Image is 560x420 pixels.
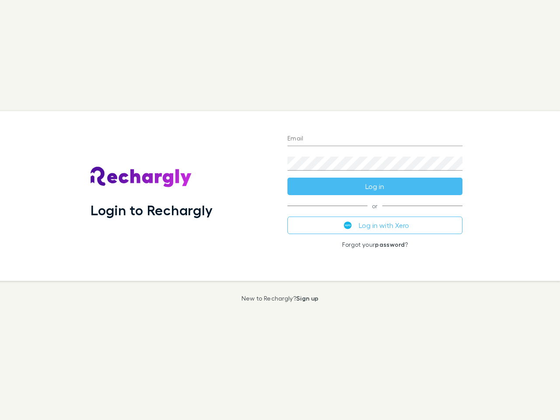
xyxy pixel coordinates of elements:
p: New to Rechargly? [241,295,319,302]
img: Xero's logo [344,221,352,229]
button: Log in with Xero [287,217,462,234]
a: Sign up [296,294,318,302]
h1: Login to Rechargly [91,202,213,218]
p: Forgot your ? [287,241,462,248]
a: password [375,241,405,248]
button: Log in [287,178,462,195]
img: Rechargly's Logo [91,167,192,188]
